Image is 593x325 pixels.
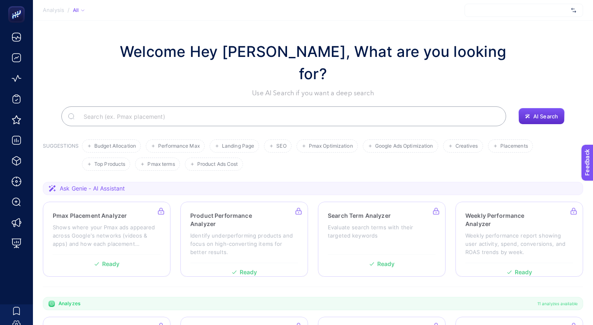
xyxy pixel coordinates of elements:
a: Weekly Performance AnalyzerWeekly performance report showing user activity, spend, conversions, a... [455,202,583,277]
img: svg%3e [571,6,576,14]
span: Top Products [94,161,125,167]
span: Feedback [5,2,31,9]
h1: Welcome Hey [PERSON_NAME], What are you looking for? [111,40,515,85]
span: SEO [276,143,286,149]
span: Analyzes [58,300,80,307]
div: All [73,7,84,14]
span: / [68,7,70,13]
span: Landing Page [222,143,254,149]
span: Budget Allocation [94,143,136,149]
h3: SUGGESTIONS [43,143,79,171]
span: Creatives [455,143,478,149]
span: Pmax terms [147,161,175,167]
span: Product Ads Cost [197,161,238,167]
a: Pmax Placement AnalyzerShows where your Pmax ads appeared across Google's networks (videos & apps... [43,202,170,277]
span: Google Ads Optimization [375,143,433,149]
span: Performance Max [158,143,200,149]
button: AI Search [518,108,565,125]
a: Search Term AnalyzerEvaluate search terms with their targeted keywordsReady [318,202,446,277]
input: Search [77,105,500,128]
span: Analysis [43,7,64,14]
span: AI Search [533,113,558,120]
span: Pmax Optimization [309,143,353,149]
span: Placements [500,143,528,149]
p: Use AI Search if you want a deep search [111,88,515,98]
span: 11 analyzes available [537,300,578,307]
span: Ask Genie - AI Assistant [60,184,125,193]
a: Product Performance AnalyzerIdentify underperforming products and focus on high-converting items ... [180,202,308,277]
